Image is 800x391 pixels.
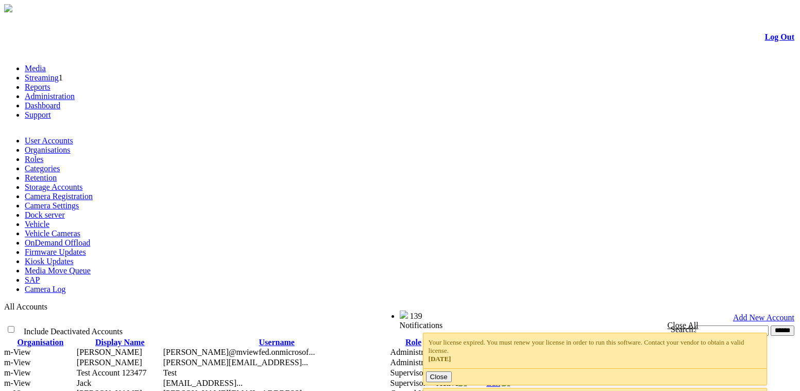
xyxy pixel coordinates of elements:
[4,348,30,356] span: m-View
[25,183,82,191] a: Storage Accounts
[163,348,315,356] span: jerri@mviewfed.onmicrosoft.com
[259,338,295,347] a: Username
[25,164,60,173] a: Categories
[25,201,79,210] a: Camera Settings
[25,229,80,238] a: Vehicle Cameras
[163,379,243,387] span: jack@mviewfed.onmicrosoft.com
[25,257,74,266] a: Kiosk Updates
[4,358,30,367] span: m-View
[24,327,123,336] span: Include Deactivated Accounts
[18,338,64,347] a: Organisation
[25,275,40,284] a: SAP
[25,192,93,201] a: Camera Registration
[429,355,451,363] span: [DATE]
[25,285,66,294] a: Camera Log
[25,266,91,275] a: Media Move Queue
[4,4,12,12] img: arrow-3.png
[765,32,794,41] a: Log Out
[295,311,379,319] span: Welcome, Aqil (Administrator)
[77,348,142,356] span: Contact Method: SMS and Email
[25,145,71,154] a: Organisations
[25,136,73,145] a: User Accounts
[4,368,30,377] span: m-View
[426,371,452,382] button: Close
[77,368,147,377] span: Contact Method: SMS and Email
[25,101,60,110] a: Dashboard
[25,248,86,256] a: Firmware Updates
[25,173,57,182] a: Retention
[400,311,408,319] img: bell25.png
[25,83,50,91] a: Reports
[25,238,90,247] a: OnDemand Offload
[668,321,699,330] a: Close All
[25,210,65,219] a: Dock server
[400,321,774,330] div: Notifications
[25,110,51,119] a: Support
[163,368,177,377] span: Test
[25,220,49,229] a: Vehicle
[4,302,47,311] span: All Accounts
[59,73,63,82] span: 1
[410,312,422,320] span: 139
[77,358,142,367] span: Contact Method: SMS and Email
[25,155,43,164] a: Roles
[163,358,308,367] span: jill@mviewfed.onmicrosoft.com
[25,64,46,73] a: Media
[4,379,30,387] span: m-View
[77,379,91,387] span: Contact Method: SMS and Email
[429,338,762,363] div: Your license expired. You must renew your license in order to run this software. Contact your ven...
[25,92,75,101] a: Administration
[95,338,145,347] a: Display Name
[25,73,59,82] a: Streaming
